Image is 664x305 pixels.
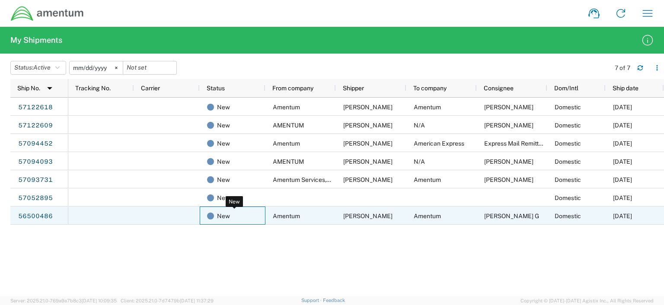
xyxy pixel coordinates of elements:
[17,85,40,92] span: Ship No.
[484,122,533,129] span: BJ HEINRICH
[613,194,632,201] span: 10/07/2025
[613,213,632,219] span: 07/08/2025
[343,140,393,147] span: Verona Brown
[217,189,230,207] span: New
[343,104,393,111] span: Verona Brown
[217,116,230,134] span: New
[121,298,214,303] span: Client: 2025.21.0-7d7479b
[343,122,393,129] span: Verona Brown
[555,158,581,165] span: Domestic
[18,155,53,168] a: 57094093
[343,85,364,92] span: Shipper
[273,158,304,165] span: AMENTUM
[414,176,441,183] span: Amentum
[554,85,578,92] span: Dom/Intl
[414,213,441,219] span: Amentum
[613,140,632,147] span: 10/10/2025
[180,298,214,303] span: [DATE] 11:37:29
[123,61,176,74] input: Not set
[273,176,338,183] span: Amentum Services, Inc.
[207,85,225,92] span: Status
[520,297,654,305] span: Copyright © [DATE]-[DATE] Agistix Inc., All Rights Reserved
[18,137,53,150] a: 57094452
[273,213,300,219] span: Amentum
[217,98,230,116] span: New
[18,191,53,205] a: 57052895
[10,298,117,303] span: Server: 2025.21.0-769a9a7b8c3
[10,35,62,45] h2: My Shipments
[273,104,300,111] span: Amentum
[414,104,441,111] span: Amentum
[413,85,447,92] span: To company
[343,176,393,183] span: Verona Brown
[555,194,581,201] span: Domestic
[343,158,393,165] span: Verona Brown
[613,158,632,165] span: 10/10/2025
[272,85,313,92] span: From company
[613,176,632,183] span: 10/10/2025
[484,140,585,147] span: Express Mail Remittance Processing
[217,171,230,189] span: New
[484,104,533,111] span: Kyran Flaherty
[18,173,53,187] a: 57093731
[613,104,632,111] span: 10/14/2025
[10,61,66,75] button: Status:Active
[18,209,53,223] a: 56500486
[613,122,632,129] span: 10/14/2025
[70,61,123,74] input: Not set
[484,158,533,165] span: BJ HEINRICH
[414,140,464,147] span: American Express
[484,176,533,183] span: BJ Heinrich
[18,100,53,114] a: 57122618
[613,85,638,92] span: Ship date
[484,85,514,92] span: Consignee
[615,64,630,72] div: 7 of 7
[273,140,300,147] span: Amentum
[33,64,51,71] span: Active
[273,122,304,129] span: AMENTUM
[555,122,581,129] span: Domestic
[555,104,581,111] span: Domestic
[75,85,111,92] span: Tracking No.
[555,213,581,219] span: Domestic
[217,207,230,225] span: New
[10,6,84,22] img: dyncorp
[555,140,581,147] span: Domestic
[323,298,345,303] a: Feedback
[555,176,581,183] span: Domestic
[484,213,539,219] span: Amenda G
[343,213,393,219] span: Verona Brown
[82,298,117,303] span: [DATE] 10:09:35
[414,122,425,129] span: N/A
[217,134,230,152] span: New
[217,152,230,171] span: New
[141,85,160,92] span: Carrier
[43,81,57,95] img: arrow-dropdown.svg
[301,298,323,303] a: Support
[18,118,53,132] a: 57122609
[414,158,425,165] span: N/A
